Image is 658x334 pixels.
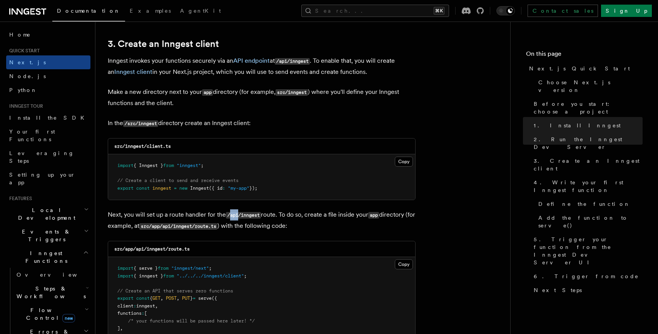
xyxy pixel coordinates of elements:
[117,296,134,301] span: export
[531,97,643,119] a: Before you start: choose a project
[528,5,598,17] a: Contact sales
[9,115,89,121] span: Install the SDK
[531,283,643,297] a: Next Steps
[276,89,308,96] code: src/inngest
[249,185,257,191] span: });
[134,273,163,279] span: { inngest }
[275,58,310,65] code: /api/inngest
[226,212,261,219] code: /api/inngest
[117,178,239,183] span: // Create a client to send and receive events
[13,306,85,322] span: Flow Control
[6,203,90,225] button: Local Development
[538,200,630,208] span: Define the function
[6,48,40,54] span: Quick start
[601,5,652,17] a: Sign Up
[395,157,413,167] button: Copy
[52,2,125,22] a: Documentation
[534,179,643,194] span: 4. Write your first Inngest function
[535,197,643,211] a: Define the function
[108,209,416,232] p: Next, you will set up a route handler for the route. To do so, create a file inside your director...
[117,185,134,191] span: export
[114,144,171,149] code: src/inngest/client.ts
[198,296,212,301] span: serve
[526,62,643,75] a: Next.js Quick Start
[117,163,134,168] span: import
[6,146,90,168] a: Leveraging Steps
[120,326,123,331] span: ,
[177,163,201,168] span: "inngest"
[144,311,147,316] span: [
[6,228,84,243] span: Events & Triggers
[180,8,221,14] span: AgentKit
[117,266,134,271] span: import
[134,303,136,309] span: :
[163,163,174,168] span: from
[212,296,217,301] span: ({
[152,185,171,191] span: inngest
[114,246,190,252] code: src/app/api/inngest/route.ts
[108,118,416,129] p: In the directory create an Inngest client:
[531,269,643,283] a: 6. Trigger from code
[531,154,643,175] a: 3. Create an Inngest client
[13,285,86,300] span: Steps & Workflows
[9,150,74,164] span: Leveraging Steps
[175,2,225,21] a: AgentKit
[177,273,244,279] span: "../../../inngest/client"
[9,73,46,79] span: Node.js
[193,296,195,301] span: =
[123,120,158,127] code: /src/inngest
[117,273,134,279] span: import
[301,5,449,17] button: Search...⌘K
[171,266,209,271] span: "inngest/next"
[6,111,90,125] a: Install the SDK
[6,168,90,189] a: Setting up your app
[163,273,174,279] span: from
[158,266,169,271] span: from
[13,303,90,325] button: Flow Controlnew
[152,296,160,301] span: GET
[130,8,171,14] span: Examples
[6,249,83,265] span: Inngest Functions
[166,296,177,301] span: POST
[125,2,175,21] a: Examples
[13,282,90,303] button: Steps & Workflows
[6,246,90,268] button: Inngest Functions
[534,100,643,115] span: Before you start: choose a project
[6,225,90,246] button: Events & Triggers
[535,211,643,232] a: Add the function to serve()
[179,185,187,191] span: new
[9,87,37,93] span: Python
[108,38,219,49] a: 3. Create an Inngest client
[233,57,270,64] a: API endpoint
[534,122,621,129] span: 1. Install Inngest
[174,185,177,191] span: =
[496,6,515,15] button: Toggle dark mode
[538,78,643,94] span: Choose Next.js version
[190,185,209,191] span: Inngest
[182,296,190,301] span: PUT
[142,311,144,316] span: :
[57,8,120,14] span: Documentation
[6,55,90,69] a: Next.js
[244,273,247,279] span: ;
[108,55,416,77] p: Inngest invokes your functions securely via an at . To enable that, you will create an in your Ne...
[6,28,90,42] a: Home
[6,103,43,109] span: Inngest tour
[529,65,630,72] span: Next.js Quick Start
[209,185,222,191] span: ({ id
[201,163,204,168] span: ;
[150,296,152,301] span: {
[222,185,225,191] span: :
[9,59,46,65] span: Next.js
[17,272,96,278] span: Overview
[114,68,152,75] a: Inngest client
[117,303,134,309] span: client
[139,223,217,230] code: src/app/api/inngest/route.ts
[9,172,75,185] span: Setting up your app
[534,235,643,266] span: 5. Trigger your function from the Inngest Dev Server UI
[190,296,193,301] span: }
[160,296,163,301] span: ,
[134,266,158,271] span: { serve }
[209,266,212,271] span: ;
[6,83,90,97] a: Python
